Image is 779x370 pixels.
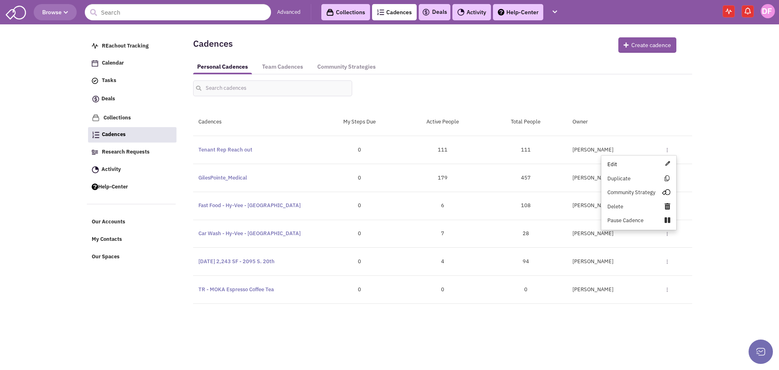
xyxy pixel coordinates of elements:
[452,4,491,20] a: Activity
[88,91,176,108] a: Deals
[92,114,100,122] img: icon-collection-lavender.png
[567,118,692,126] div: Owner
[198,146,252,153] a: Tenant Rep Reach out
[102,60,124,67] span: Calendar
[318,174,401,182] div: 0
[193,59,252,74] a: Personal Cadences
[88,249,176,265] a: Our Spaces
[321,4,370,20] a: Collections
[92,166,99,173] img: Activity.png
[92,150,98,155] img: Research.png
[484,230,567,238] div: 28
[484,258,567,266] div: 94
[457,9,465,16] img: Activity.png
[85,4,271,20] input: Search
[88,162,176,177] a: Activity
[318,118,401,126] div: My Steps Due
[601,171,676,186] a: Duplicate
[761,4,775,18] img: Dan Fishburn
[572,230,658,238] div: [PERSON_NAME]
[493,4,543,20] a: Help-Center
[377,9,384,15] img: Cadences_logo.png
[88,232,176,247] a: My Contacts
[313,59,380,74] a: Community Strategies
[277,9,301,16] a: Advanced
[258,59,307,74] a: Team Cadences
[401,118,484,126] div: Active People
[318,202,401,210] div: 0
[88,145,176,160] a: Research Requests
[92,253,120,260] span: Our Spaces
[601,158,676,172] a: Edit
[193,80,353,96] input: Search cadences
[92,184,98,190] img: help.png
[198,230,301,237] a: Car Wash - Hy-Vee - [GEOGRAPHIC_DATA]
[667,232,668,236] img: editmenu
[34,4,77,20] button: Browse
[422,7,430,17] img: icon-deals.svg
[6,4,26,19] img: SmartAdmin
[484,146,567,154] div: 111
[601,200,676,214] a: Delete
[422,7,447,17] a: Deals
[92,132,99,138] img: Cadences_logo.png
[92,236,122,243] span: My Contacts
[572,286,658,294] div: [PERSON_NAME]
[318,258,401,266] div: 0
[572,146,658,154] div: [PERSON_NAME]
[88,180,176,195] a: Help-Center
[401,202,484,210] div: 6
[484,286,567,294] div: 0
[88,73,176,89] a: Tasks
[572,258,658,266] div: [PERSON_NAME]
[665,161,670,166] img: Edit-Pencil.png
[601,214,676,228] a: Pause Cadence
[667,288,668,292] img: editmenu
[92,219,125,225] span: Our Accounts
[92,78,98,84] img: icon-tasks.png
[198,286,274,293] a: TR - MOKA Espresso Coffee Tea
[193,40,233,47] h2: Cadences
[372,4,417,20] a: Cadences
[88,110,176,126] a: Collections
[88,214,176,230] a: Our Accounts
[198,258,275,265] a: [DATE] 2,243 SF - 2095 S. 20th
[498,9,504,15] img: help.png
[484,174,567,182] div: 457
[601,186,676,200] a: Community Strategy
[572,202,658,210] div: [PERSON_NAME]
[193,118,318,126] div: Cadences
[103,114,131,121] span: Collections
[572,174,658,182] div: [PERSON_NAME]
[88,39,176,54] a: REachout Tracking
[92,94,100,104] img: icon-deals.svg
[401,146,484,154] div: 111
[618,37,676,53] button: Create cadence
[102,42,148,49] span: REachout Tracking
[92,60,98,67] img: Calendar.png
[318,230,401,238] div: 0
[42,9,68,16] span: Browse
[401,258,484,266] div: 4
[326,9,334,16] img: icon-collection-lavender-black.svg
[664,175,670,181] img: Copy.png
[662,189,670,195] img: CommunityStrategyIcon.png
[484,202,567,210] div: 108
[318,146,401,154] div: 0
[401,286,484,294] div: 0
[667,148,668,152] img: editmenu
[101,166,121,173] span: Activity
[484,118,567,126] div: Total People
[102,77,116,84] span: Tasks
[401,174,484,182] div: 179
[667,260,668,264] img: editmenu
[88,56,176,71] a: Calendar
[102,131,126,138] span: Cadences
[88,127,176,143] a: Cadences
[198,174,247,181] a: GilesPointe_Medical
[401,230,484,238] div: 7
[198,202,301,209] a: Fast Food - Hy-Vee - [GEOGRAPHIC_DATA]
[102,148,150,155] span: Research Requests
[318,286,401,294] div: 0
